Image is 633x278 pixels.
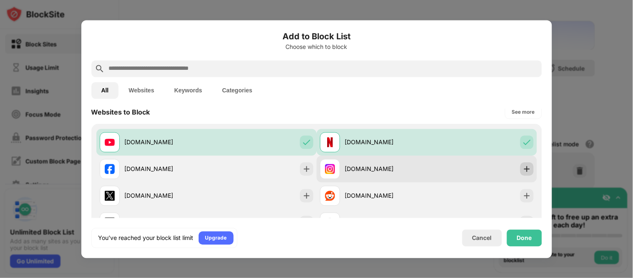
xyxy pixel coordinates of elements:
div: [DOMAIN_NAME] [345,191,427,200]
button: All [91,82,119,99]
div: [DOMAIN_NAME] [125,165,207,173]
div: Choose which to block [91,43,542,50]
div: [DOMAIN_NAME] [345,138,427,147]
div: See more [512,108,535,116]
h6: Add to Block List [91,30,542,43]
button: Categories [212,82,262,99]
div: [DOMAIN_NAME] [345,165,427,173]
img: favicons [105,217,115,227]
div: Upgrade [205,234,227,242]
button: Keywords [164,82,212,99]
div: You’ve reached your block list limit [98,234,194,242]
img: favicons [105,164,115,174]
div: [DOMAIN_NAME] [125,191,207,200]
img: favicons [325,217,335,227]
img: search.svg [95,64,105,74]
div: Websites to Block [91,108,150,116]
img: favicons [325,137,335,147]
div: Cancel [472,235,492,242]
img: favicons [325,164,335,174]
div: [DOMAIN_NAME] [125,138,207,147]
img: favicons [105,191,115,201]
img: favicons [105,137,115,147]
div: Done [517,235,532,241]
button: Websites [119,82,164,99]
img: favicons [325,191,335,201]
